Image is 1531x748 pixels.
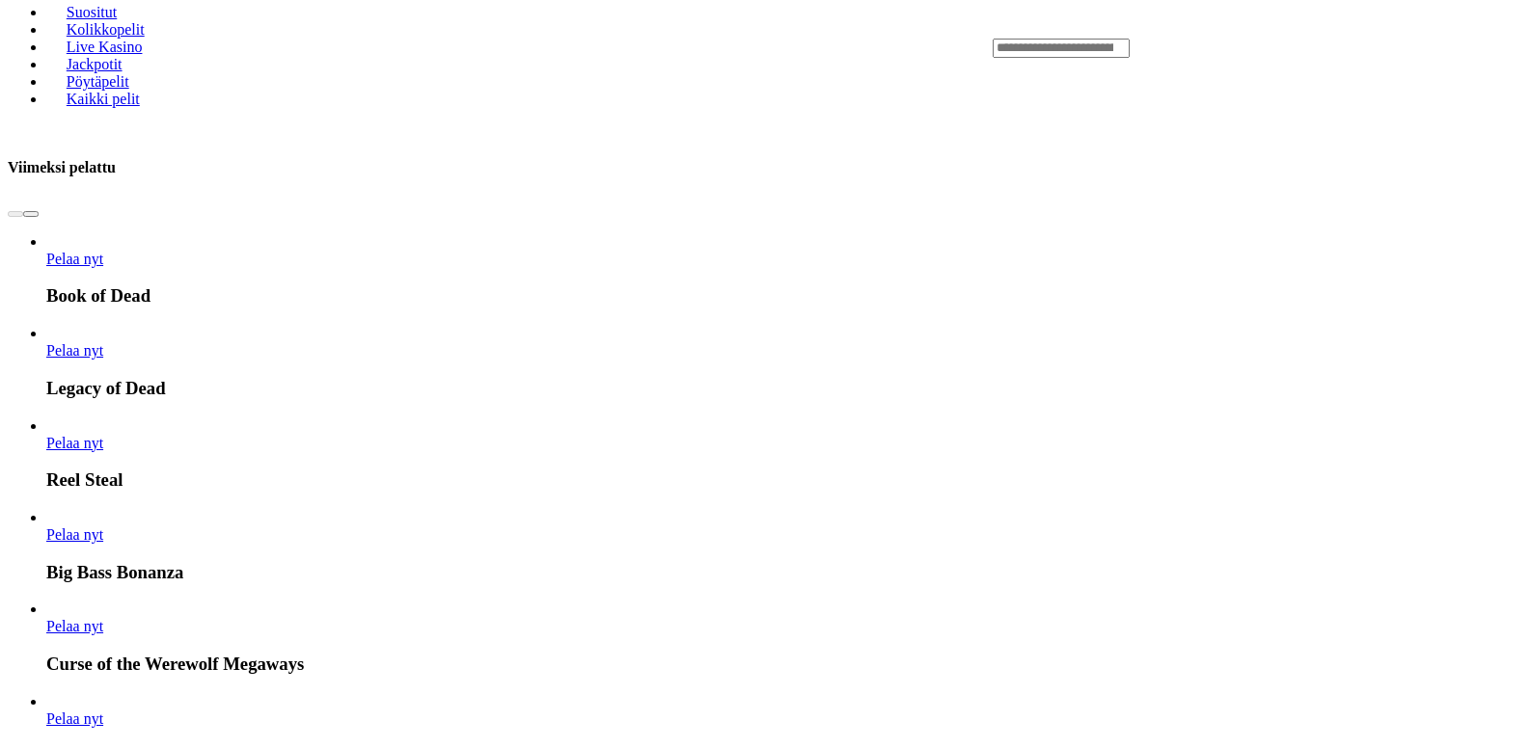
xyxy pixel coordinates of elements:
[993,39,1130,58] input: Search
[46,710,103,727] span: Pelaa nyt
[46,435,103,451] span: Pelaa nyt
[46,618,103,634] span: Pelaa nyt
[46,526,103,543] span: Pelaa nyt
[46,435,103,451] a: Reel Steal
[46,67,149,96] a: Pöytäpelit
[59,39,150,55] span: Live Kasino
[59,56,130,72] span: Jackpotit
[23,211,39,217] button: next slide
[59,4,124,20] span: Suositut
[46,342,103,359] a: Legacy of Dead
[46,526,103,543] a: Big Bass Bonanza
[46,251,103,267] span: Pelaa nyt
[46,33,162,62] a: Live Kasino
[46,251,103,267] a: Book of Dead
[46,85,160,114] a: Kaikki pelit
[46,710,103,727] a: Big Bass Vegas Double Down Deluxe
[46,342,103,359] span: Pelaa nyt
[8,158,116,176] h3: Viimeksi pelattu
[59,21,152,38] span: Kolikkopelit
[46,15,164,44] a: Kolikkopelit
[8,211,23,217] button: prev slide
[46,618,103,634] a: Curse of the Werewolf Megaways
[59,91,148,107] span: Kaikki pelit
[59,73,137,90] span: Pöytäpelit
[46,50,142,79] a: Jackpotit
